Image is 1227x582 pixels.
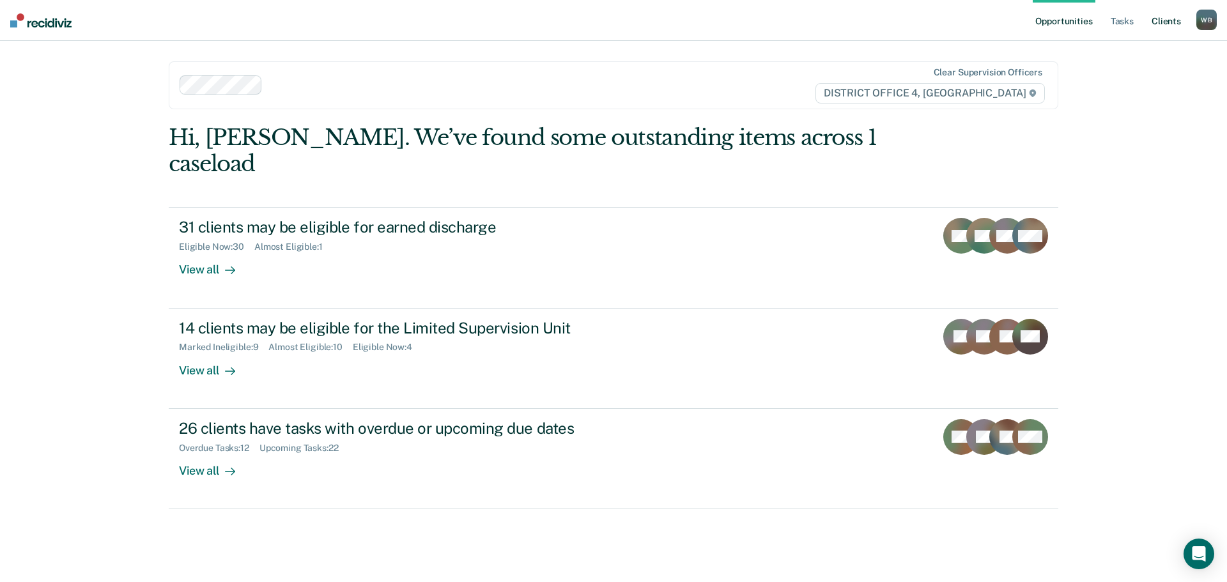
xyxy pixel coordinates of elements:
[815,83,1045,103] span: DISTRICT OFFICE 4, [GEOGRAPHIC_DATA]
[179,453,251,478] div: View all
[268,342,353,353] div: Almost Eligible : 10
[179,342,268,353] div: Marked Ineligible : 9
[934,67,1042,78] div: Clear supervision officers
[259,443,349,454] div: Upcoming Tasks : 22
[179,353,251,378] div: View all
[179,241,254,252] div: Eligible Now : 30
[1196,10,1217,30] div: W B
[1184,539,1214,569] div: Open Intercom Messenger
[10,13,72,27] img: Recidiviz
[179,419,628,438] div: 26 clients have tasks with overdue or upcoming due dates
[169,207,1058,308] a: 31 clients may be eligible for earned dischargeEligible Now:30Almost Eligible:1View all
[169,409,1058,509] a: 26 clients have tasks with overdue or upcoming due datesOverdue Tasks:12Upcoming Tasks:22View all
[179,443,259,454] div: Overdue Tasks : 12
[179,319,628,337] div: 14 clients may be eligible for the Limited Supervision Unit
[1196,10,1217,30] button: WB
[169,309,1058,409] a: 14 clients may be eligible for the Limited Supervision UnitMarked Ineligible:9Almost Eligible:10E...
[179,252,251,277] div: View all
[353,342,422,353] div: Eligible Now : 4
[169,125,881,177] div: Hi, [PERSON_NAME]. We’ve found some outstanding items across 1 caseload
[179,218,628,236] div: 31 clients may be eligible for earned discharge
[254,241,333,252] div: Almost Eligible : 1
